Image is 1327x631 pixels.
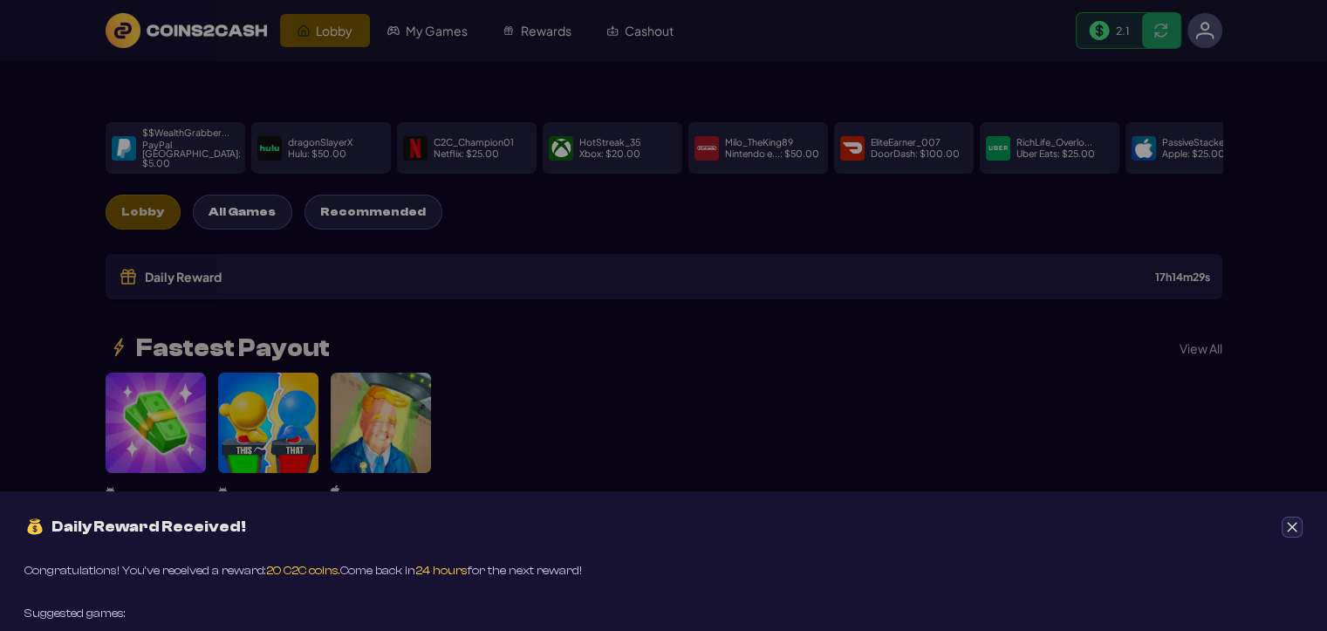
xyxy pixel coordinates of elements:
div: Congratulations! You’ve received a reward: Come back in for the next reward! [24,562,582,580]
button: Close [1282,517,1303,538]
span: 20 C2C coins. [266,564,340,578]
div: Suggested games: [24,605,126,623]
img: money [24,516,45,538]
span: 24 hours [415,564,468,578]
span: Daily Reward Received! [51,519,246,535]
